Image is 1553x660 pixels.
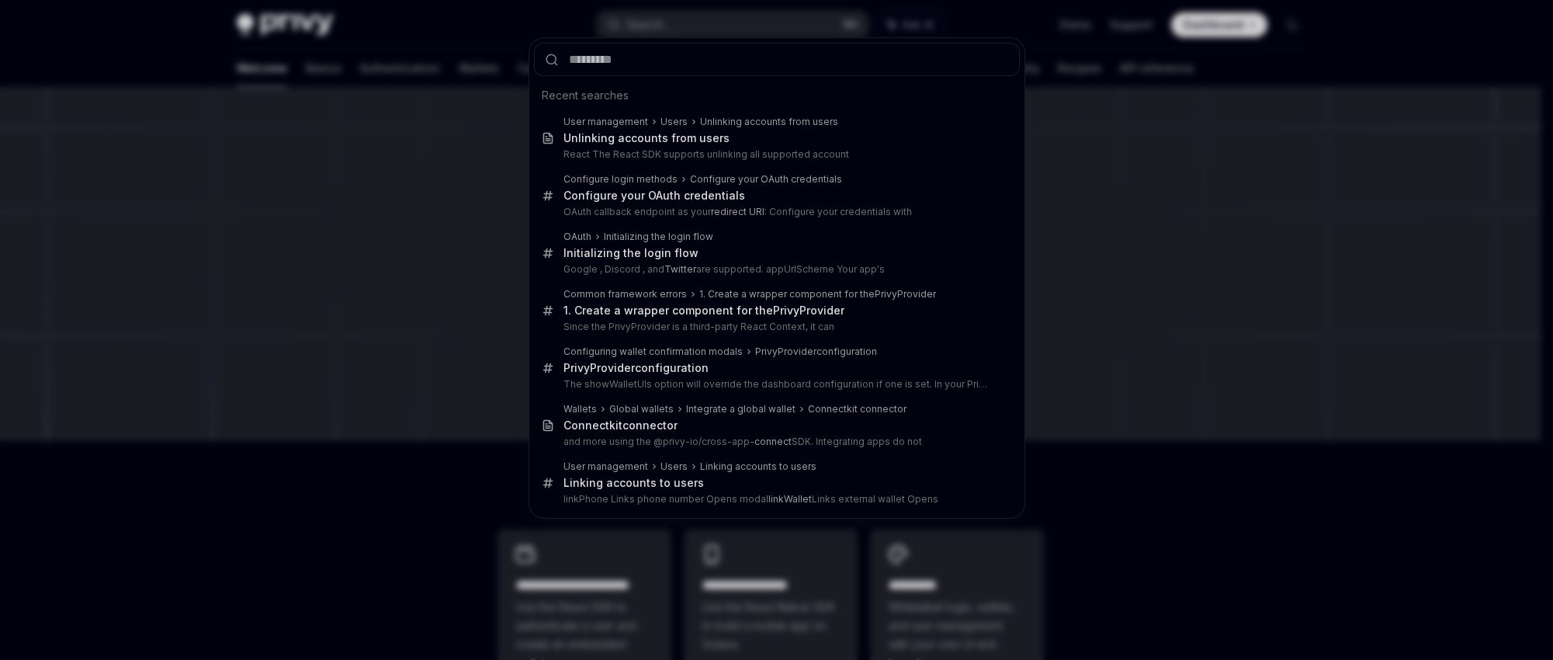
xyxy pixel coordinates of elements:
b: Connect [563,419,609,432]
div: Unlinking accounts from users [700,116,838,128]
p: OAuth callback endpoint as your : Configure your credentials with [563,206,987,218]
b: linkWallet [768,493,812,505]
div: User management [563,460,648,473]
div: ounts from users [563,131,730,145]
div: User management [563,116,648,128]
b: Unlinking acc [563,131,637,144]
div: Linking accounts to users [563,476,704,490]
b: Twitter [664,263,696,275]
div: kit or [563,419,678,432]
span: Recent searches [542,88,629,103]
div: Initializing the login flow [604,231,713,243]
p: and more using the @privy-io/cross-app- SDK. Integrating apps do not [563,436,987,448]
div: configuration [563,361,709,375]
b: connect [754,436,792,447]
div: Global wallets [609,403,674,415]
div: OAuth [563,231,591,243]
div: Integrate a global wallet [686,403,796,415]
div: Configure your OAuth credentials [563,189,745,203]
b: redirect URI [711,206,764,217]
b: PrivyProvider [563,361,635,374]
p: Since the PrivyProvider is a third-party React Context, it can [563,321,987,333]
div: 1. Create a wrapper component for the [699,288,936,300]
b: PrivyProvider [773,304,844,317]
div: Configure login methods [563,173,678,186]
div: Users [660,460,688,473]
div: configuration [755,346,877,358]
div: Configure your OAuth credentials [690,173,842,186]
div: Configuring wallet confirmation modals [563,346,743,358]
div: Linking accounts to users [700,460,816,473]
div: 1. Create a wrapper component for the [563,304,844,318]
p: The showWalletUIs option will override the dashboard configuration if one is set. In your PrivyProv [563,378,987,391]
p: linkPhone Links phone number Opens modal Links external wallet Opens [563,493,987,505]
div: Initializing the login flow [563,246,699,260]
b: connect [622,419,667,432]
div: Connectkit connector [808,403,906,415]
p: React The React SDK supports unlinking all supported account [563,148,987,161]
p: Google , Discord , and are supported. appUrlScheme Your app's [563,263,987,276]
div: Common framework errors [563,288,687,300]
div: Users [660,116,688,128]
b: PrivyProvider [755,346,816,357]
div: Wallets [563,403,597,415]
b: PrivyProvider [875,288,936,300]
